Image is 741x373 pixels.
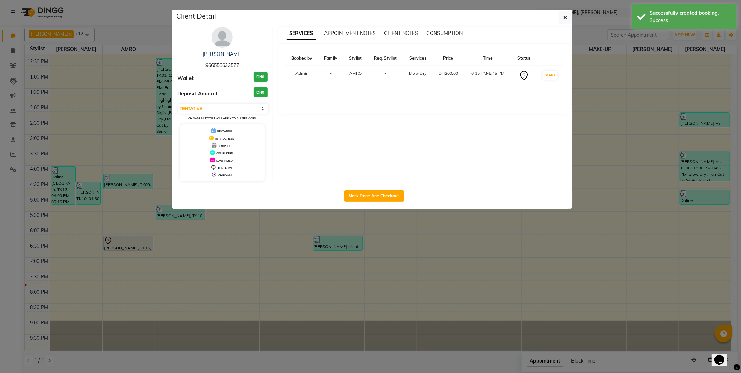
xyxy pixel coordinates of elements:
[650,9,732,17] div: Successfully created booking.
[427,30,463,36] span: CONSUMPTION
[433,51,464,66] th: Price
[212,27,233,48] img: avatar
[349,71,362,76] span: AMRO
[205,62,239,68] span: 966556633577
[712,345,734,366] iframe: chat widget
[407,70,428,76] div: Blow Dry
[218,144,231,148] span: DROPPED
[285,66,319,86] td: Admin
[218,166,233,170] span: TENTATIVE
[254,72,268,82] h3: DH0
[403,51,432,66] th: Services
[324,30,376,36] span: APPOINTMENT NOTES
[464,51,512,66] th: Time
[177,90,218,98] span: Deposit Amount
[512,51,537,66] th: Status
[319,66,343,86] td: -
[287,27,316,40] span: SERVICES
[368,66,403,86] td: -
[188,117,256,120] small: Change in status will apply to all services.
[464,66,512,86] td: 6:15 PM-6:45 PM
[319,51,343,66] th: Family
[343,51,368,66] th: Stylist
[285,51,319,66] th: Booked by
[218,174,232,177] span: CHECK-IN
[216,159,233,162] span: CONFIRMED
[384,30,418,36] span: CLIENT NOTES
[344,190,404,202] button: Mark Done And Checkout
[368,51,403,66] th: Req. Stylist
[176,11,216,21] h5: Client Detail
[437,70,460,76] div: DH200.00
[177,74,194,82] span: Wallet
[203,51,242,57] a: [PERSON_NAME]
[217,130,232,133] span: UPCOMING
[543,71,557,80] button: START
[216,152,233,155] span: COMPLETED
[650,17,732,24] div: Success
[254,87,268,97] h3: DH0
[215,137,234,140] span: IN PROGRESS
